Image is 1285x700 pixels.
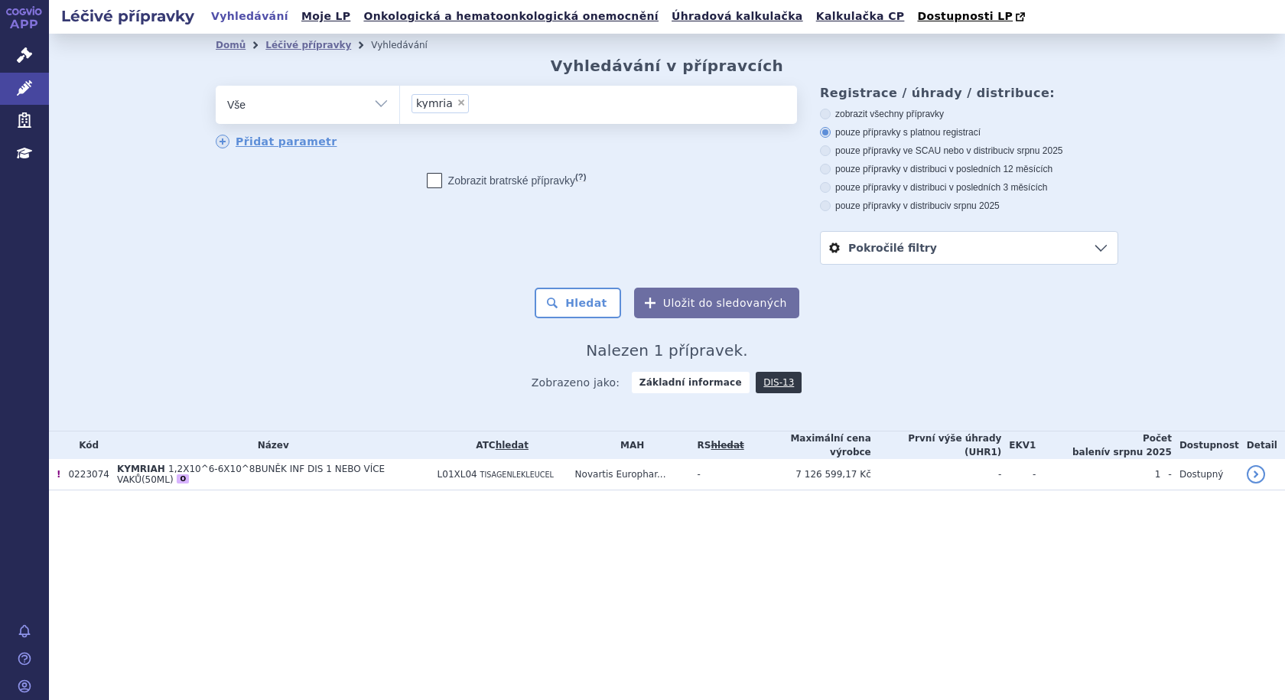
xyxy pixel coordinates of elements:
[1001,459,1036,490] td: -
[711,440,744,451] a: vyhledávání neobsahuje žádnou platnou referenční skupinu
[1036,431,1171,459] th: Počet balení
[667,6,808,27] a: Úhradová kalkulačka
[57,469,60,480] span: U tohoto přípravku vypisujeme SCUP.
[1104,447,1172,457] span: v srpnu 2025
[711,440,744,451] del: hledat
[496,440,529,451] a: hledat
[812,6,909,27] a: Kalkulačka CP
[457,98,466,107] span: ×
[177,474,189,483] div: O
[1239,431,1285,459] th: Detail
[634,288,799,318] button: Uložit do sledovaných
[568,431,690,459] th: MAH
[871,459,1002,490] td: -
[1247,465,1265,483] a: detail
[480,470,554,479] span: TISAGENLEKLEUCEL
[756,372,802,393] a: DIS-13
[871,431,1002,459] th: První výše úhrady (UHR1)
[473,93,482,112] input: kymria
[49,5,207,27] h2: Léčivé přípravky
[946,200,999,211] span: v srpnu 2025
[820,126,1118,138] label: pouze přípravky s platnou registrací
[1160,459,1172,490] td: -
[216,40,246,50] a: Domů
[586,341,748,360] span: Nalezen 1 přípravek.
[1001,431,1036,459] th: EKV1
[820,108,1118,120] label: zobrazit všechny přípravky
[438,469,477,480] span: L01XL04
[744,431,871,459] th: Maximální cena výrobce
[109,431,430,459] th: Název
[359,6,663,27] a: Onkologická a hematoonkologická onemocnění
[820,145,1118,157] label: pouze přípravky ve SCAU nebo v distribuci
[1172,459,1239,490] td: Dostupný
[551,57,784,75] h2: Vyhledávání v přípravcích
[1010,145,1062,156] span: v srpnu 2025
[207,6,293,27] a: Vyhledávání
[60,459,109,490] td: 0223074
[1036,459,1160,490] td: 1
[575,172,586,182] abbr: (?)
[690,459,744,490] td: -
[821,232,1117,264] a: Pokročilé filtry
[430,431,568,459] th: ATC
[117,464,165,474] span: KYMRIAH
[632,372,750,393] strong: Základní informace
[416,98,453,109] span: kymria
[690,431,744,459] th: RS
[265,40,351,50] a: Léčivé přípravky
[371,34,447,57] li: Vyhledávání
[535,288,621,318] button: Hledat
[820,86,1118,100] h3: Registrace / úhrady / distribuce:
[297,6,355,27] a: Moje LP
[820,181,1118,194] label: pouze přípravky v distribuci v posledních 3 měsících
[913,6,1033,28] a: Dostupnosti LP
[427,173,587,188] label: Zobrazit bratrské přípravky
[117,464,385,485] span: 1,2X10^6-6X10^8BUNĚK INF DIS 1 NEBO VÍCE VAKŮ(50ML)
[820,163,1118,175] label: pouze přípravky v distribuci v posledních 12 měsících
[532,372,620,393] span: Zobrazeno jako:
[1172,431,1239,459] th: Dostupnost
[917,10,1013,22] span: Dostupnosti LP
[820,200,1118,212] label: pouze přípravky v distribuci
[568,459,690,490] td: Novartis Europhar...
[216,135,337,148] a: Přidat parametr
[60,431,109,459] th: Kód
[744,459,871,490] td: 7 126 599,17 Kč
